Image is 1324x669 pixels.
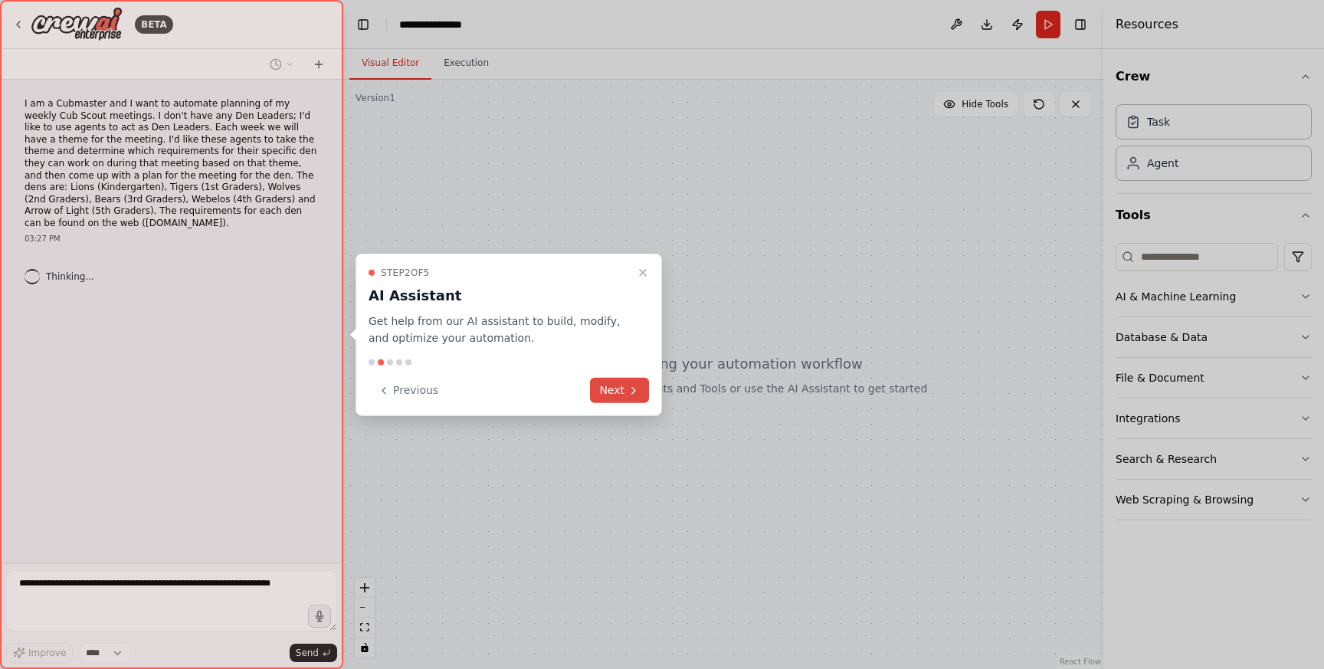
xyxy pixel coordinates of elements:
[369,312,631,347] p: Get help from our AI assistant to build, modify, and optimize your automation.
[352,14,374,35] button: Hide left sidebar
[369,284,631,306] h3: AI Assistant
[369,378,447,403] button: Previous
[590,378,649,403] button: Next
[381,266,430,278] span: Step 2 of 5
[634,263,652,281] button: Close walkthrough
